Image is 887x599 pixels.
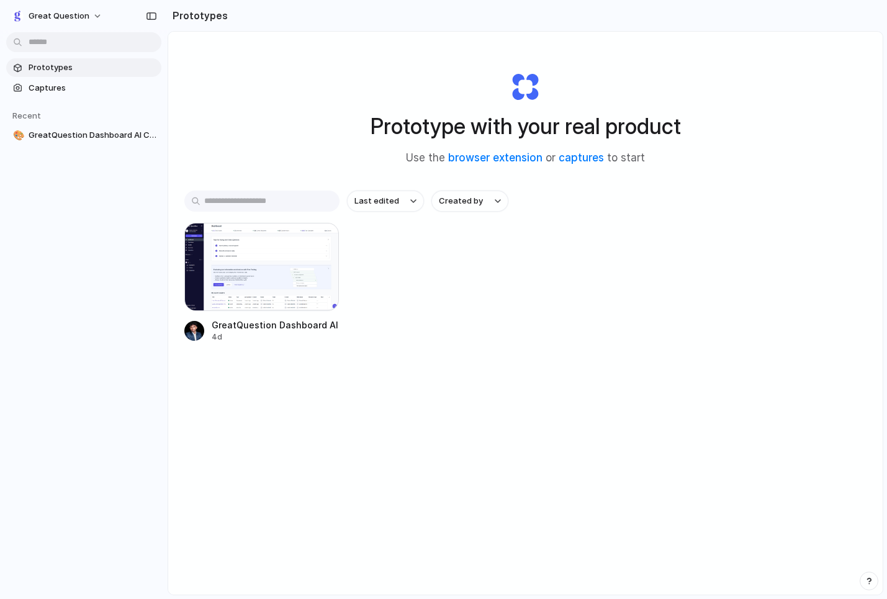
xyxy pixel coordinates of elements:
[6,58,161,77] a: Prototypes
[168,8,228,23] h2: Prototypes
[11,129,24,142] button: 🎨
[12,110,41,120] span: Recent
[212,331,340,343] div: 4d
[406,150,645,166] span: Use the or to start
[431,191,508,212] button: Created by
[6,79,161,97] a: Captures
[559,151,604,164] a: captures
[184,223,340,343] a: GreatQuestion Dashboard AI ChatGreatQuestion Dashboard AI Chat4d
[29,10,89,22] span: Great Question
[439,195,483,207] span: Created by
[354,195,399,207] span: Last edited
[6,126,161,145] a: 🎨GreatQuestion Dashboard AI Chat
[13,128,22,143] div: 🎨
[347,191,424,212] button: Last edited
[29,82,156,94] span: Captures
[29,129,156,142] span: GreatQuestion Dashboard AI Chat
[212,318,340,331] div: GreatQuestion Dashboard AI Chat
[29,61,156,74] span: Prototypes
[371,110,681,143] h1: Prototype with your real product
[448,151,543,164] a: browser extension
[6,6,109,26] button: Great Question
